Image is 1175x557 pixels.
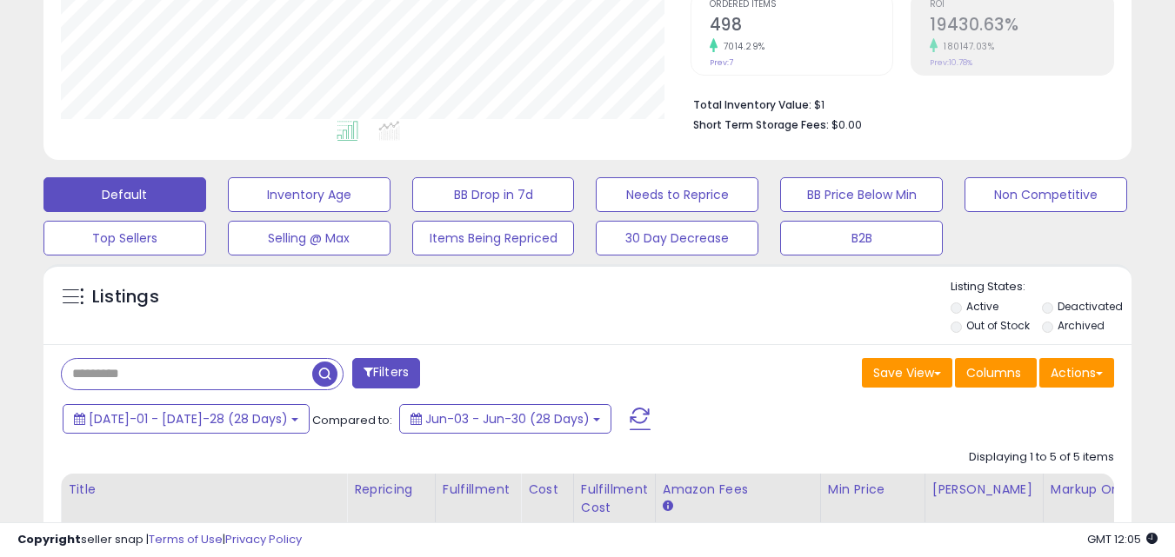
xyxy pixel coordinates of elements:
[930,57,972,68] small: Prev: 10.78%
[63,404,310,434] button: [DATE]-01 - [DATE]-28 (28 Days)
[412,177,575,212] button: BB Drop in 7d
[930,15,1113,38] h2: 19430.63%
[710,15,893,38] h2: 498
[966,318,1030,333] label: Out of Stock
[693,93,1101,114] li: $1
[228,221,391,255] button: Selling @ Max
[228,177,391,212] button: Inventory Age
[17,532,302,548] div: seller snap | |
[693,117,829,132] b: Short Term Storage Fees:
[1087,531,1158,547] span: 2025-08-12 12:05 GMT
[969,449,1114,466] div: Displaying 1 to 5 of 5 items
[354,481,428,499] div: Repricing
[932,481,1036,499] div: [PERSON_NAME]
[149,531,223,547] a: Terms of Use
[596,221,758,255] button: 30 Day Decrease
[1058,318,1105,333] label: Archived
[528,481,566,499] div: Cost
[399,404,611,434] button: Jun-03 - Jun-30 (28 Days)
[966,299,998,314] label: Active
[443,481,513,499] div: Fulfillment
[1039,358,1114,388] button: Actions
[831,116,862,133] span: $0.00
[1058,299,1123,314] label: Deactivated
[828,481,918,499] div: Min Price
[425,410,590,428] span: Jun-03 - Jun-30 (28 Days)
[663,499,673,514] small: Amazon Fees.
[43,221,206,255] button: Top Sellers
[596,177,758,212] button: Needs to Reprice
[581,481,648,517] div: Fulfillment Cost
[718,40,765,53] small: 7014.29%
[938,40,994,53] small: 180147.03%
[89,410,288,428] span: [DATE]-01 - [DATE]-28 (28 Days)
[965,177,1127,212] button: Non Competitive
[780,221,943,255] button: B2B
[412,221,575,255] button: Items Being Repriced
[225,531,302,547] a: Privacy Policy
[663,481,813,499] div: Amazon Fees
[352,358,420,388] button: Filters
[966,364,1021,381] span: Columns
[693,97,811,112] b: Total Inventory Value:
[92,285,159,309] h5: Listings
[951,279,1132,295] p: Listing States:
[710,57,733,68] small: Prev: 7
[68,481,339,499] div: Title
[43,177,206,212] button: Default
[862,358,952,388] button: Save View
[17,531,81,547] strong: Copyright
[780,177,943,212] button: BB Price Below Min
[312,412,392,428] span: Compared to:
[955,358,1037,388] button: Columns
